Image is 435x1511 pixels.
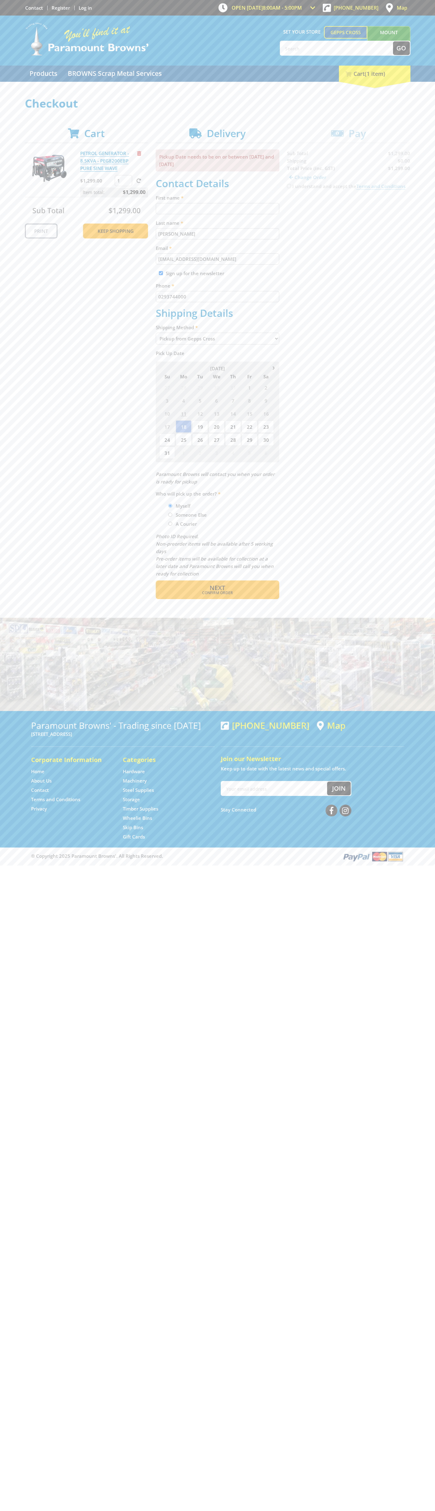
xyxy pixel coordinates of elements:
label: Email [156,244,279,252]
button: Go [393,41,410,55]
span: 15 [242,407,257,420]
span: 30 [209,381,224,394]
a: Go to the Gift Cards page [123,834,145,840]
input: Please select who will pick up the order. [168,504,172,508]
span: Th [225,372,241,381]
span: 14 [225,407,241,420]
span: Mo [176,372,192,381]
label: Someone Else [174,510,209,520]
span: 19 [192,420,208,433]
span: 28 [225,433,241,446]
span: 3 [209,446,224,459]
a: Go to the Contact page [31,787,49,793]
h3: Paramount Browns' - Trading since [DATE] [31,720,215,730]
a: View a map of Gepps Cross location [317,720,345,731]
span: 29 [242,433,257,446]
span: 21 [225,420,241,433]
span: 9 [258,394,274,407]
span: Sa [258,372,274,381]
span: 11 [176,407,192,420]
span: 20 [209,420,224,433]
span: 27 [159,381,175,394]
span: 5 [192,394,208,407]
em: Photo ID Required. Non-preorder items will be available after 5 working days Pre-order items will... [156,533,274,577]
span: 1 [176,446,192,459]
a: Go to the Wheelie Bins page [123,815,152,821]
span: 5 [242,446,257,459]
div: Stay Connected [221,802,351,817]
span: 3 [159,394,175,407]
input: Search [280,41,393,55]
button: Next Confirm order [156,580,279,599]
span: 17 [159,420,175,433]
span: Next [210,584,225,592]
span: 28 [176,381,192,394]
input: Please enter your last name. [156,228,279,239]
span: Su [159,372,175,381]
h1: Checkout [25,97,410,110]
span: 26 [192,433,208,446]
input: Your email address [221,782,327,795]
span: 27 [209,433,224,446]
a: Go to the Steel Supplies page [123,787,154,793]
p: Keep up to date with the latest news and special offers. [221,765,404,772]
a: Mount [PERSON_NAME] [367,26,410,50]
h5: Corporate Information [31,755,110,764]
span: 8:00am - 5:00pm [263,4,302,11]
label: A Courier [174,519,199,529]
span: 24 [159,433,175,446]
label: Pick Up Date [156,349,279,357]
span: OPEN [DATE] [232,4,302,11]
label: Phone [156,282,279,289]
a: Go to the Hardware page [123,768,145,775]
span: 22 [242,420,257,433]
input: Please enter your first name. [156,203,279,214]
p: Item total: [80,187,148,197]
a: Go to the registration page [52,5,70,11]
label: Myself [174,501,192,511]
h5: Categories [123,755,202,764]
span: 31 [225,381,241,394]
h2: Contact Details [156,178,279,189]
label: Who will pick up the order? [156,490,279,497]
span: Fr [242,372,257,381]
span: 10 [159,407,175,420]
span: 30 [258,433,274,446]
span: We [209,372,224,381]
p: [STREET_ADDRESS] [31,730,215,738]
div: ® Copyright 2025 Paramount Browns'. All Rights Reserved. [25,851,410,862]
span: Tu [192,372,208,381]
a: Go to the About Us page [31,778,52,784]
p: Pickup Date needs to be on or between [DATE] and [DATE] [156,150,279,171]
a: Go to the Storage page [123,796,140,803]
em: Paramount Browns will contact you when your order is ready for pickup [156,471,275,485]
label: Last name [156,219,279,227]
div: Cart [339,66,410,82]
span: Set your store [280,26,324,37]
div: [PHONE_NUMBER] [221,720,309,730]
input: Please select who will pick up the order. [168,513,172,517]
span: 13 [209,407,224,420]
input: Please enter your email address. [156,253,279,265]
a: Go to the Machinery page [123,778,147,784]
span: 4 [176,394,192,407]
label: First name [156,194,279,201]
a: Go to the Home page [31,768,44,775]
span: Sub Total [32,206,64,215]
label: Shipping Method [156,324,279,331]
span: Cart [84,127,105,140]
span: Delivery [207,127,246,140]
button: Join [327,782,351,795]
span: 7 [225,394,241,407]
h2: Shipping Details [156,307,279,319]
a: Go to the Privacy page [31,806,47,812]
h5: Join our Newsletter [221,755,404,763]
img: Paramount Browns' [25,22,149,56]
a: Go to the Contact page [25,5,43,11]
span: 23 [258,420,274,433]
span: 18 [176,420,192,433]
span: 2 [192,446,208,459]
a: Go to the Skip Bins page [123,824,143,831]
span: 2 [258,381,274,394]
select: Please select a shipping method. [156,333,279,344]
